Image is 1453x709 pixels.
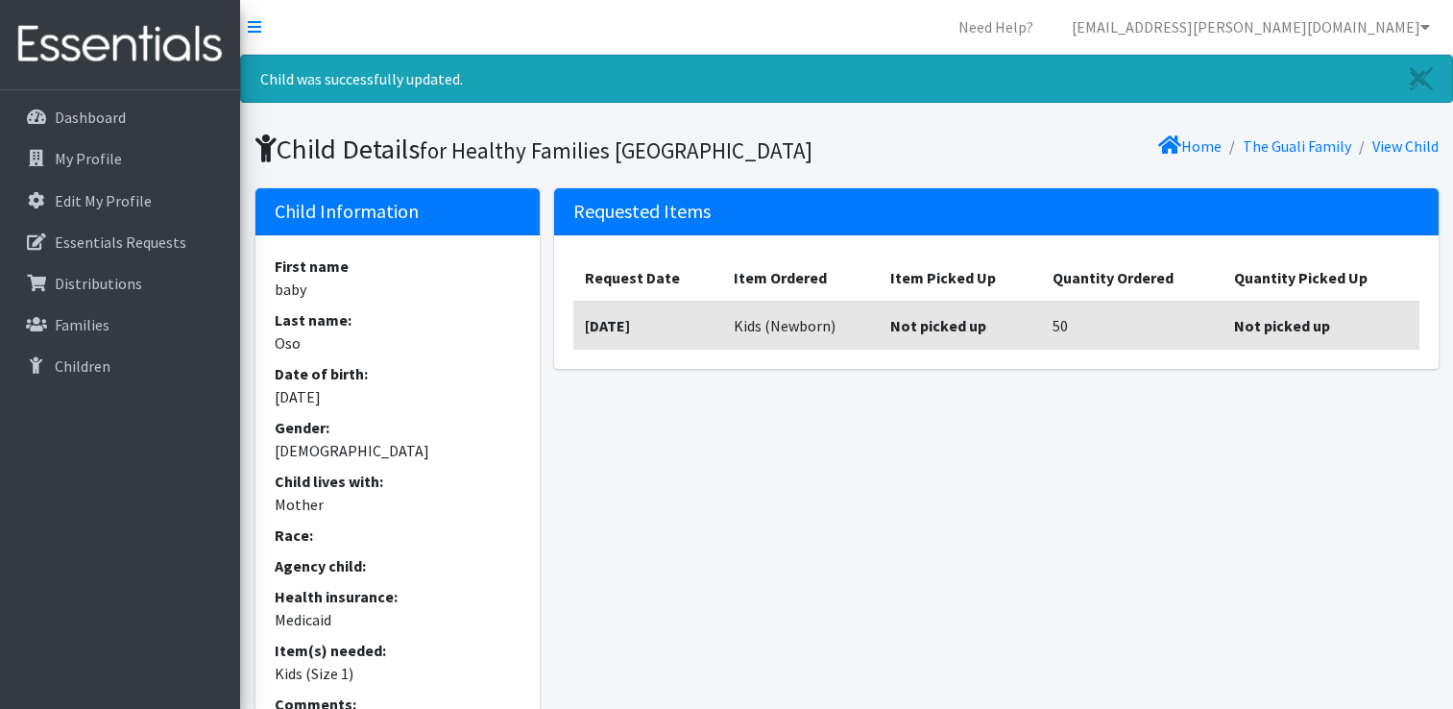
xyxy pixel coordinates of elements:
th: Request Date [573,255,722,302]
dt: First name [275,255,521,278]
dd: Kids (Size 1) [275,662,521,685]
th: Quantity Picked Up [1223,255,1419,302]
th: Item Picked Up [879,255,1041,302]
h5: Requested Items [554,188,1438,235]
a: Edit My Profile [8,182,232,220]
p: My Profile [55,149,122,168]
a: Home [1158,136,1222,156]
a: Distributions [8,264,232,303]
p: Children [55,356,110,376]
dd: Oso [275,331,521,354]
dt: Race: [275,524,521,547]
dd: Mother [275,493,521,516]
a: Need Help? [943,8,1049,46]
p: Essentials Requests [55,232,186,252]
p: Dashboard [55,108,126,127]
a: My Profile [8,139,232,178]
p: Families [55,315,109,334]
dt: Last name: [275,308,521,331]
p: Edit My Profile [55,191,152,210]
small: for Healthy Families [GEOGRAPHIC_DATA] [420,136,812,164]
b: [DATE] [585,316,630,335]
img: HumanEssentials [8,12,232,77]
dt: Child lives with: [275,470,521,493]
a: Children [8,347,232,385]
dt: Item(s) needed: [275,639,521,662]
td: 50 [1041,302,1223,350]
dt: Gender: [275,416,521,439]
p: Distributions [55,274,142,293]
a: Close [1391,56,1452,102]
a: The Guali Family [1243,136,1351,156]
h5: Child Information [255,188,541,235]
b: Not picked up [1234,316,1330,335]
a: Dashboard [8,98,232,136]
dt: Health insurance: [275,585,521,608]
a: View Child [1372,136,1439,156]
a: Essentials Requests [8,223,232,261]
dd: [DEMOGRAPHIC_DATA] [275,439,521,462]
dt: Agency child: [275,554,521,577]
a: [EMAIL_ADDRESS][PERSON_NAME][DOMAIN_NAME] [1056,8,1445,46]
td: Kids (Newborn) [722,302,879,350]
th: Quantity Ordered [1041,255,1223,302]
div: Child was successfully updated. [240,55,1453,103]
dd: baby [275,278,521,301]
h1: Child Details [255,133,840,166]
dd: [DATE] [275,385,521,408]
th: Item Ordered [722,255,879,302]
a: Families [8,306,232,344]
dt: Date of birth: [275,362,521,385]
dd: Medicaid [275,608,521,631]
b: Not picked up [890,316,986,335]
